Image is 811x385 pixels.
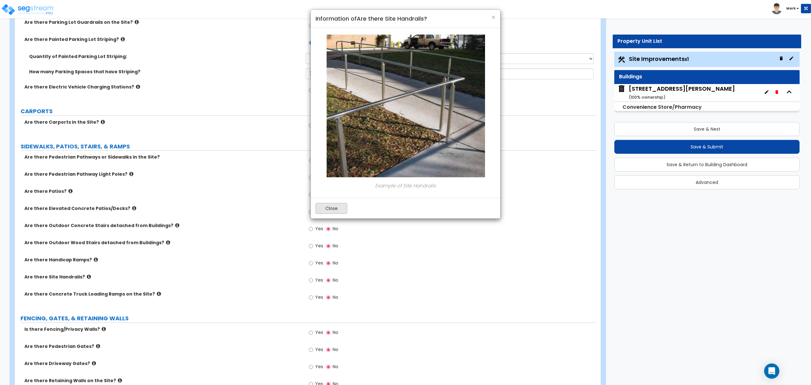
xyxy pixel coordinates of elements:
span: × [491,13,495,22]
i: Example of Site Handrails [375,182,436,189]
button: Close [316,203,347,214]
button: Close [491,14,495,21]
img: 15.JPG [325,33,486,179]
h4: Information of Are there Site Handrails? [316,15,495,23]
div: Open Intercom Messenger [764,363,779,379]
